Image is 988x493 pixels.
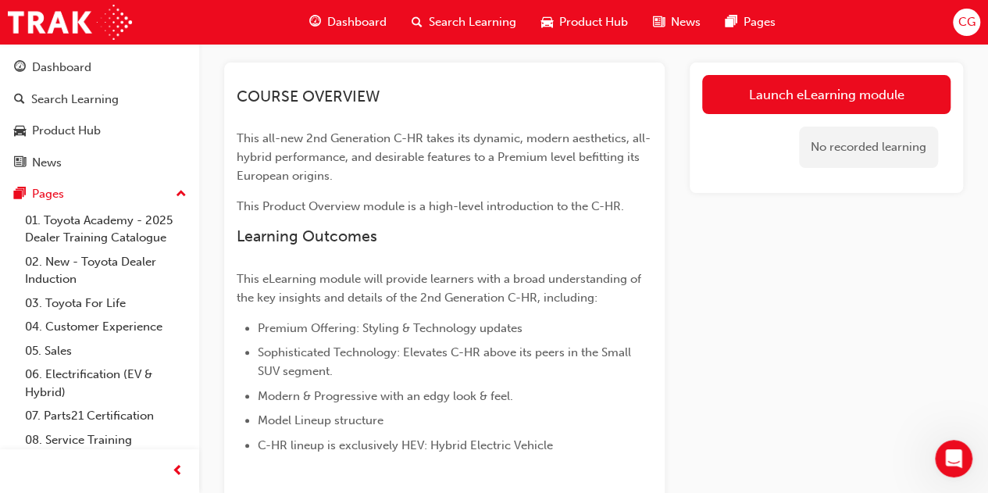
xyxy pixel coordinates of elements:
span: Dashboard [327,13,387,31]
span: Product Hub [559,13,628,31]
a: News [6,148,193,177]
a: 05. Sales [19,339,193,363]
span: Pages [744,13,776,31]
span: This Product Overview module is a high-level introduction to the C-HR. [237,199,624,213]
a: 06. Electrification (EV & Hybrid) [19,363,193,404]
span: guage-icon [14,61,26,75]
span: car-icon [14,124,26,138]
span: prev-icon [172,462,184,481]
span: Model Lineup structure [258,413,383,427]
span: Sophisticated Technology: Elevates C-HR above its peers in the Small SUV segment. [258,345,634,378]
span: Search Learning [429,13,516,31]
div: No recorded learning [799,127,938,168]
div: Product Hub [32,122,101,140]
span: News [671,13,701,31]
img: Trak [8,5,132,40]
button: Pages [6,180,193,209]
span: This all-new 2nd Generation C-HR takes its dynamic, modern aesthetics, all-hybrid performance, an... [237,131,651,183]
span: C-HR lineup is exclusively HEV: Hybrid Electric Vehicle [258,438,553,452]
div: News [32,154,62,172]
span: Premium Offering: Styling & Technology updates [258,321,523,335]
a: Launch eLearning module [702,75,951,114]
a: Dashboard [6,53,193,82]
span: car-icon [541,13,553,32]
a: 01. Toyota Academy - 2025 Dealer Training Catalogue [19,209,193,250]
span: news-icon [14,156,26,170]
a: news-iconNews [640,6,713,38]
button: CG [953,9,980,36]
a: search-iconSearch Learning [399,6,529,38]
span: search-icon [14,93,25,107]
span: Modern & Progressive with an edgy look & feel. [258,389,513,403]
span: guage-icon [309,13,321,32]
button: DashboardSearch LearningProduct HubNews [6,50,193,180]
a: car-iconProduct Hub [529,6,640,38]
span: pages-icon [726,13,737,32]
div: Dashboard [32,59,91,77]
span: Learning Outcomes [237,227,377,245]
a: guage-iconDashboard [297,6,399,38]
a: 03. Toyota For Life [19,291,193,316]
span: CG [958,13,975,31]
a: 07. Parts21 Certification [19,404,193,428]
span: news-icon [653,13,665,32]
span: search-icon [412,13,423,32]
a: pages-iconPages [713,6,788,38]
span: COURSE OVERVIEW [237,88,380,105]
a: 08. Service Training [19,428,193,452]
a: 02. New - Toyota Dealer Induction [19,250,193,291]
div: Pages [32,185,64,203]
a: 04. Customer Experience [19,315,193,339]
a: Search Learning [6,85,193,114]
iframe: Intercom live chat [935,440,972,477]
span: up-icon [176,184,187,205]
span: This eLearning module will provide learners with a broad understanding of the key insights and de... [237,272,644,305]
a: Product Hub [6,116,193,145]
span: pages-icon [14,188,26,202]
div: Search Learning [31,91,119,109]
